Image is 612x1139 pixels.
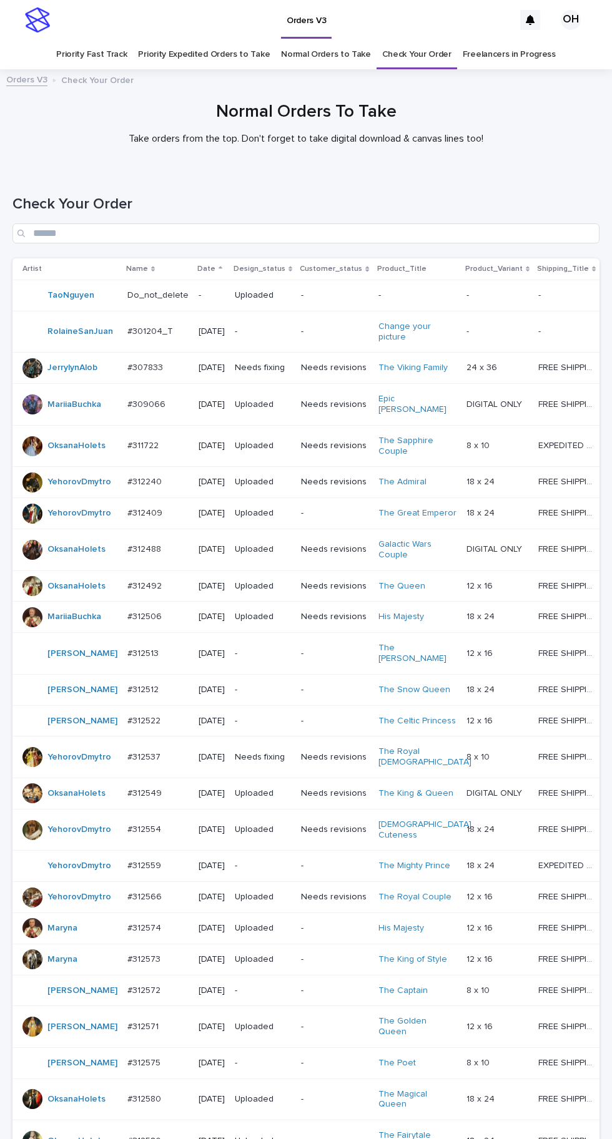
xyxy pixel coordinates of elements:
p: #312571 [127,1019,161,1032]
p: - [301,954,368,965]
a: [PERSON_NAME] [47,985,117,996]
p: - [301,508,368,519]
p: #312572 [127,983,163,996]
p: FREE SHIPPING - preview in 1-2 business days, after your approval delivery will take 5-10 b.d., l... [538,397,598,410]
p: Needs fixing [235,752,291,763]
p: #312537 [127,750,163,763]
p: #312506 [127,609,164,622]
p: Uploaded [235,441,291,451]
p: [DATE] [199,1094,225,1105]
a: [DEMOGRAPHIC_DATA] Cuteness [378,819,471,841]
a: The King of Style [378,954,447,965]
p: [DATE] [199,508,225,519]
p: [DATE] [199,954,225,965]
p: [DATE] [199,1022,225,1032]
p: 18 x 24 [466,822,497,835]
p: Needs revisions [301,824,368,835]
p: #312575 [127,1055,163,1068]
p: FREE SHIPPING - preview in 1-2 business days, after your approval delivery will take 5-10 b.d. [538,713,598,726]
p: Check Your Order [61,72,134,86]
p: EXPEDITED SHIPPING - preview in 1 business day; delivery up to 5 business days after your approval. [538,438,598,451]
p: #312522 [127,713,163,726]
p: Needs revisions [301,788,368,799]
p: - [301,861,368,871]
p: - [235,326,291,337]
p: Uploaded [235,954,291,965]
p: Artist [22,262,42,276]
p: Needs revisions [301,399,368,410]
p: Uploaded [235,892,291,902]
p: FREE SHIPPING - preview in 1-2 business days, after your approval delivery will take 5-10 b.d. [538,786,598,799]
a: YehorovDmytro [47,477,111,487]
a: Galactic Wars Couple [378,539,457,560]
p: [DATE] [199,477,225,487]
a: The Snow Queen [378,685,450,695]
p: Needs revisions [301,441,368,451]
p: [DATE] [199,363,225,373]
a: OksanaHolets [47,441,106,451]
p: 12 x 16 [466,579,495,592]
p: #311722 [127,438,161,451]
p: #312574 [127,921,164,934]
p: 12 x 16 [466,646,495,659]
p: FREE SHIPPING - preview in 1-2 business days, after your approval delivery will take 5-10 b.d. [538,750,598,763]
a: [PERSON_NAME] [47,1058,117,1068]
p: [DATE] [199,861,225,871]
a: The Royal [DEMOGRAPHIC_DATA] [378,746,471,768]
p: #312580 [127,1092,164,1105]
p: [DATE] [199,685,225,695]
p: 8 x 10 [466,983,492,996]
p: Uploaded [235,612,291,622]
p: Uploaded [235,1094,291,1105]
a: The Captain [378,985,428,996]
p: Take orders from the top. Don't forget to take digital download & canvas lines too! [56,133,556,145]
a: OksanaHolets [47,788,106,799]
a: [PERSON_NAME] [47,648,117,659]
p: Customer_status [300,262,362,276]
a: The King & Queen [378,788,453,799]
div: Search [12,223,600,243]
h1: Check Your Order [12,195,600,213]
p: #312549 [127,786,164,799]
p: - [301,985,368,996]
p: 12 x 16 [466,889,495,902]
p: Needs revisions [301,544,368,555]
a: Freelancers in Progress [463,40,556,69]
img: stacker-logo-s-only.png [25,7,50,32]
a: Priority Expedited Orders to Take [138,40,270,69]
p: - [301,290,368,301]
p: #301204_T [127,324,175,337]
p: Product_Title [377,262,427,276]
p: FREE SHIPPING - preview in 1-2 business days, after your approval delivery will take 5-10 b.d. [538,1055,598,1068]
p: [DATE] [199,716,225,726]
p: #312488 [127,542,164,555]
p: DIGITAL ONLY [466,542,525,555]
p: - [301,1094,368,1105]
a: Maryna [47,954,77,965]
p: - [301,1022,368,1032]
p: #309066 [127,397,168,410]
p: FREE SHIPPING - preview in 1-2 business days, after your approval delivery will take 5-10 b.d. [538,983,598,996]
p: Uploaded [235,477,291,487]
p: Design_status [234,262,285,276]
p: Uploaded [235,290,291,301]
p: FREE SHIPPING - preview in 1-2 business days, after your approval delivery will take 5-10 b.d. [538,822,598,835]
a: [PERSON_NAME] [47,716,117,726]
p: [DATE] [199,399,225,410]
p: [DATE] [199,581,225,592]
p: [DATE] [199,326,225,337]
p: Date [197,262,215,276]
a: The Poet [378,1058,416,1068]
a: TaoNguyen [47,290,94,301]
p: Uploaded [235,923,291,934]
p: [DATE] [199,788,225,799]
p: [DATE] [199,752,225,763]
a: OksanaHolets [47,544,106,555]
p: FREE SHIPPING - preview in 1-2 business days, after your approval delivery will take 5-10 b.d. [538,952,598,965]
p: - [235,685,291,695]
p: 8 x 10 [466,1055,492,1068]
p: Needs fixing [235,363,291,373]
a: JerrylynAlob [47,363,97,373]
p: #312409 [127,506,165,519]
p: #312512 [127,682,161,695]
